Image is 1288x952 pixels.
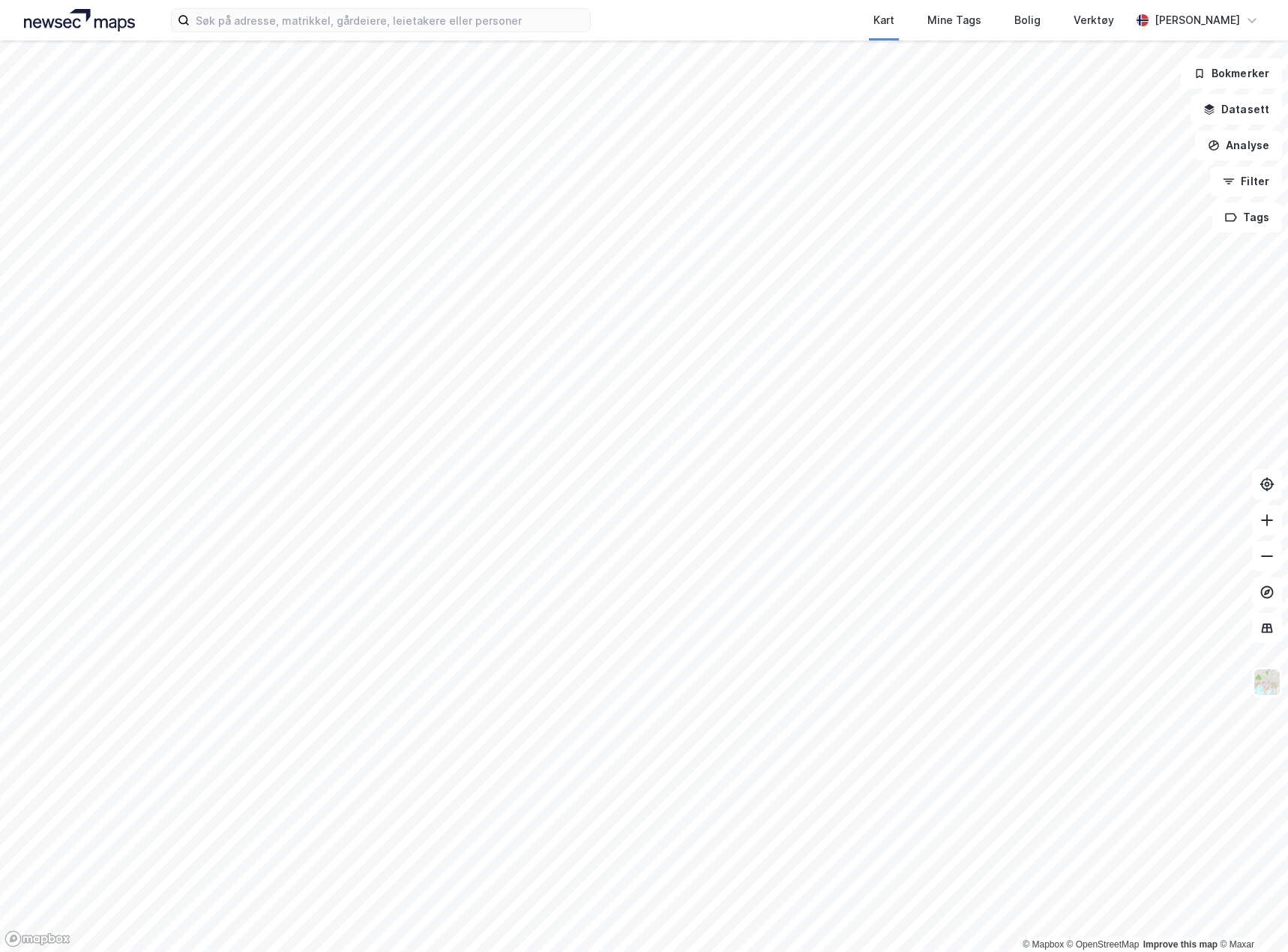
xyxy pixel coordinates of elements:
div: Bolig [1014,11,1041,29]
a: Mapbox homepage [4,930,70,948]
img: Z [1253,668,1281,696]
button: Datasett [1191,94,1282,124]
img: logo.a4113a55bc3d86da70a041830d287a7e.svg [24,9,135,31]
button: Filter [1210,166,1282,196]
div: Kart [873,11,894,29]
div: Mine Tags [927,11,981,29]
div: [PERSON_NAME] [1155,11,1240,29]
a: OpenStreetMap [1067,939,1140,950]
iframe: Chat Widget [1213,880,1288,952]
div: Verktøy [1074,11,1114,29]
button: Bokmerker [1181,58,1282,88]
button: Tags [1212,202,1282,232]
a: Mapbox [1023,939,1064,950]
input: Søk på adresse, matrikkel, gårdeiere, leietakere eller personer [190,9,590,31]
button: Analyse [1195,130,1282,160]
a: Improve this map [1143,939,1218,950]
